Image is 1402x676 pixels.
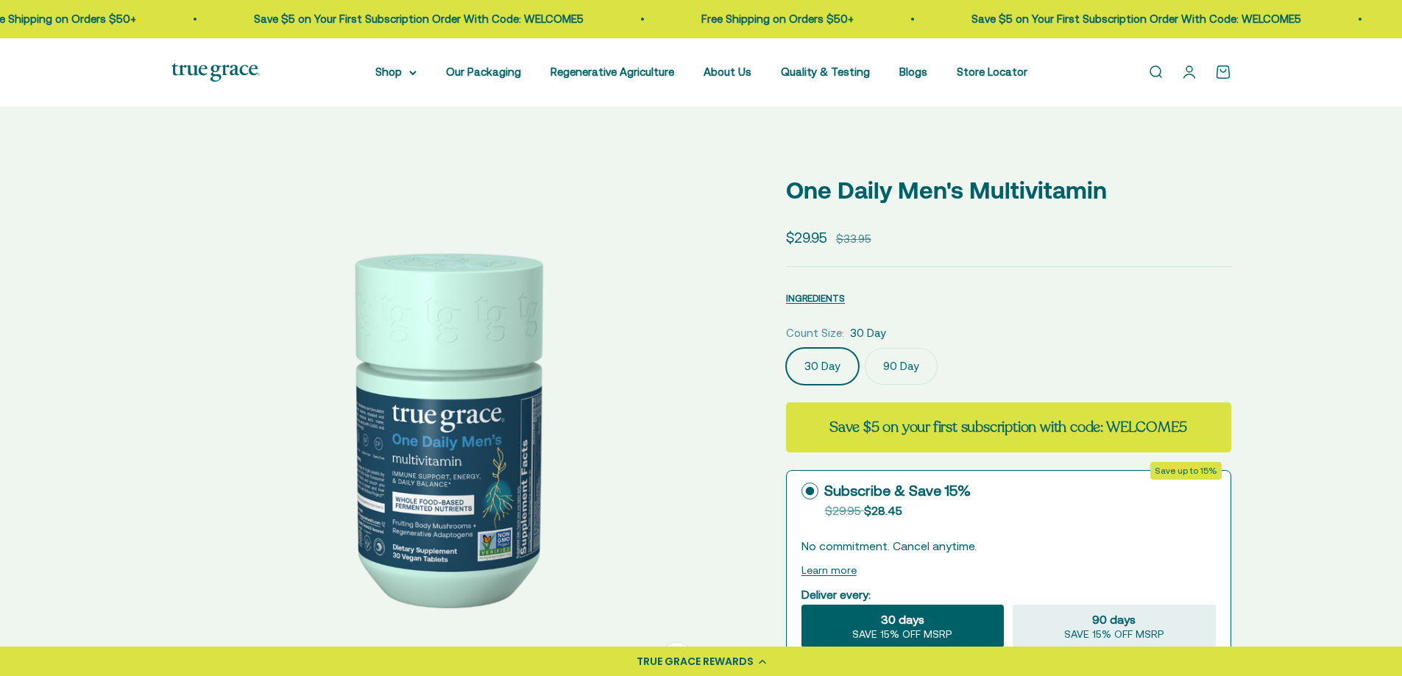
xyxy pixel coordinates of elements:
legend: Count Size: [786,324,844,342]
a: Free Shipping on Orders $50+ [701,13,854,25]
strong: Save $5 on your first subscription with code: WELCOME5 [829,417,1187,437]
p: Save $5 on Your First Subscription Order With Code: WELCOME5 [971,10,1301,28]
p: One Daily Men's Multivitamin [786,171,1231,209]
button: INGREDIENTS [786,289,845,307]
span: INGREDIENTS [786,293,845,304]
a: Our Packaging [446,65,521,78]
div: TRUE GRACE REWARDS [637,654,754,669]
a: Store Locator [957,65,1027,78]
span: 30 Day [850,324,886,342]
compare-at-price: $33.95 [836,230,871,248]
a: About Us [704,65,751,78]
p: Save $5 on Your First Subscription Order With Code: WELCOME5 [254,10,584,28]
summary: Shop [375,63,417,81]
a: Quality & Testing [781,65,870,78]
a: Regenerative Agriculture [550,65,674,78]
a: Blogs [899,65,927,78]
sale-price: $29.95 [786,227,827,249]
